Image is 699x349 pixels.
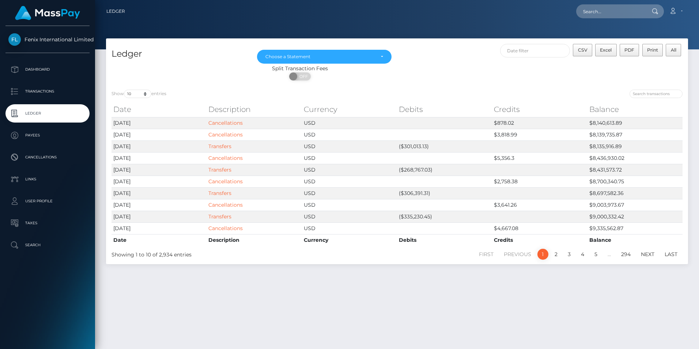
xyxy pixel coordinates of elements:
[8,240,87,251] p: Search
[302,102,397,117] th: Currency
[5,214,90,232] a: Taxes
[302,234,397,246] th: Currency
[8,33,21,46] img: Fenix International Limited
[8,86,87,97] p: Transactions
[492,234,587,246] th: Credits
[5,82,90,101] a: Transactions
[587,187,683,199] td: $8,697,582.36
[112,102,207,117] th: Date
[112,211,207,222] td: [DATE]
[208,131,243,138] a: Cancellations
[637,249,658,260] a: Next
[397,211,492,222] td: ($335,230.45)
[587,129,683,140] td: $8,139,735.87
[5,104,90,123] a: Ledger
[647,47,658,53] span: Print
[8,130,87,141] p: Payees
[112,90,166,98] label: Show entries
[551,249,562,260] a: 2
[302,211,397,222] td: USD
[587,211,683,222] td: $9,000,332.42
[587,222,683,234] td: $9,335,562.87
[302,164,397,176] td: USD
[302,199,397,211] td: USD
[587,176,683,187] td: $8,700,340.75
[8,218,87,229] p: Taxes
[302,176,397,187] td: USD
[15,6,80,20] img: MassPay Logo
[8,152,87,163] p: Cancellations
[397,102,492,117] th: Debits
[112,176,207,187] td: [DATE]
[302,140,397,152] td: USD
[208,202,243,208] a: Cancellations
[257,50,392,64] button: Choose a Statement
[397,187,492,199] td: ($306,391.31)
[293,72,311,80] span: OFF
[265,54,375,60] div: Choose a Statement
[661,249,681,260] a: Last
[500,44,570,57] input: Date filter
[492,129,587,140] td: $3,818.99
[573,44,592,56] button: CSV
[397,234,492,246] th: Debits
[8,174,87,185] p: Links
[564,249,575,260] a: 3
[492,102,587,117] th: Credits
[8,108,87,119] p: Ledger
[537,249,548,260] a: 1
[208,120,243,126] a: Cancellations
[112,48,246,60] h4: Ledger
[587,117,683,129] td: $8,140,613.89
[112,152,207,164] td: [DATE]
[208,178,243,185] a: Cancellations
[5,236,90,254] a: Search
[112,234,207,246] th: Date
[302,222,397,234] td: USD
[671,47,676,53] span: All
[577,249,588,260] a: 4
[397,164,492,176] td: ($268,767.03)
[112,129,207,140] td: [DATE]
[207,102,302,117] th: Description
[124,90,151,98] select: Showentries
[302,117,397,129] td: USD
[8,196,87,207] p: User Profile
[576,4,645,18] input: Search...
[600,47,612,53] span: Excel
[112,117,207,129] td: [DATE]
[208,143,231,150] a: Transfers
[112,164,207,176] td: [DATE]
[587,102,683,117] th: Balance
[587,152,683,164] td: $8,436,930.02
[617,249,635,260] a: 294
[112,199,207,211] td: [DATE]
[624,47,634,53] span: PDF
[5,148,90,166] a: Cancellations
[666,44,681,56] button: All
[112,248,343,259] div: Showing 1 to 10 of 2,934 entries
[302,187,397,199] td: USD
[5,170,90,188] a: Links
[630,90,683,98] input: Search transactions
[5,36,90,43] span: Fenix International Limited
[492,152,587,164] td: $5,356.3
[578,47,587,53] span: CSV
[208,166,231,173] a: Transfers
[397,140,492,152] td: ($301,013.13)
[5,60,90,79] a: Dashboard
[492,199,587,211] td: $3,641.26
[302,152,397,164] td: USD
[8,64,87,75] p: Dashboard
[112,222,207,234] td: [DATE]
[207,234,302,246] th: Description
[587,199,683,211] td: $9,003,973.67
[208,155,243,161] a: Cancellations
[587,234,683,246] th: Balance
[208,190,231,196] a: Transfers
[5,192,90,210] a: User Profile
[587,164,683,176] td: $8,431,573.72
[492,117,587,129] td: $878.02
[112,140,207,152] td: [DATE]
[492,176,587,187] td: $2,758.38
